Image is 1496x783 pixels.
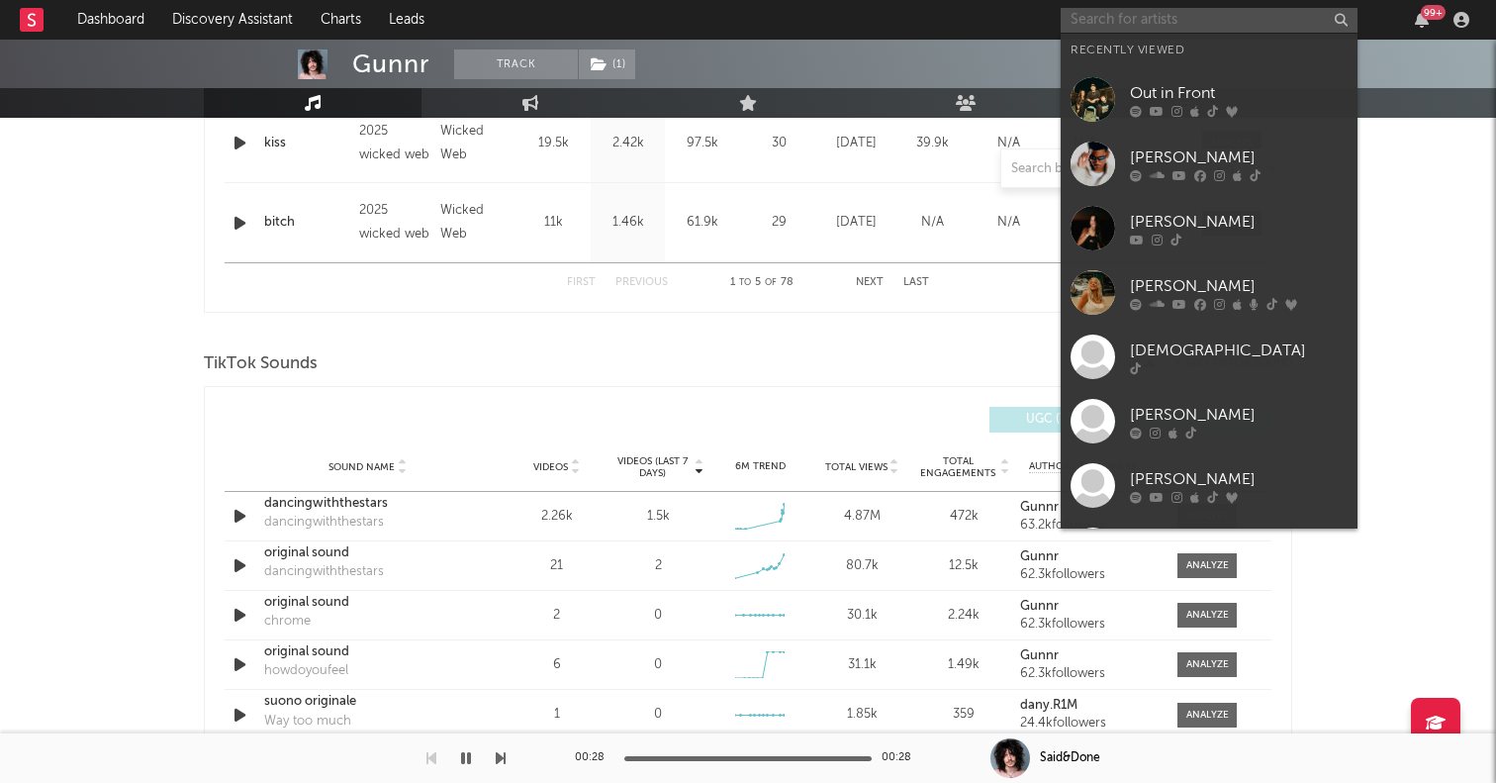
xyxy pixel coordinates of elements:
button: Last [903,277,929,288]
span: Author / Followers [1029,460,1136,473]
div: dancingwiththestars [264,513,384,533]
div: 30 [744,134,813,153]
button: UGC(7) [989,407,1123,433]
div: 0 [654,606,662,626]
strong: Gunnr [1020,649,1059,662]
div: kiss [264,134,349,153]
a: bitch [264,213,349,233]
div: howdoyoufeel [264,661,348,681]
span: of [765,278,777,287]
div: 63.2k followers [1020,519,1158,533]
button: Previous [615,277,668,288]
div: Gunnr [352,49,429,79]
a: [PERSON_NAME] [1061,453,1357,518]
div: Said&Done [1040,749,1100,767]
a: original sound [264,543,471,563]
div: 359 [918,705,1010,725]
div: 99 + [1421,5,1446,20]
input: Search by song name or URL [1001,161,1210,177]
div: 39.9k [899,134,966,153]
div: 62.3k followers [1020,618,1158,632]
div: 00:28 [882,746,921,770]
button: Track [454,49,578,79]
div: Recently Viewed [1071,39,1348,62]
strong: Gunnr [1020,600,1059,613]
div: 24.4k followers [1020,717,1158,731]
a: original sound [264,593,471,613]
div: 1.49k [918,655,1010,675]
strong: Gunnr [1020,550,1059,563]
div: N/A [976,213,1042,233]
div: 2.42k [596,134,660,153]
div: 00:28 [575,746,614,770]
div: 1 [511,705,603,725]
div: 12.5k [918,556,1010,576]
div: 31.1k [816,655,908,675]
div: 2.26k [511,507,603,527]
span: ( 1 ) [578,49,636,79]
button: 99+ [1415,12,1429,28]
div: [DEMOGRAPHIC_DATA] [1130,339,1348,362]
div: N/A [1052,134,1118,153]
div: 2025 wicked web [359,120,430,167]
span: UGC ( 7 ) [1002,414,1093,426]
a: original sound [264,642,471,662]
div: 97.5k [670,134,734,153]
div: 0 [654,655,662,675]
div: [PERSON_NAME] [1130,146,1348,169]
a: suono originale [264,692,471,712]
a: [PERSON_NAME] [1061,196,1357,260]
div: 2 [655,556,662,576]
div: 1.5k [647,507,670,527]
div: N/A [976,134,1042,153]
div: 29 [744,213,813,233]
span: to [739,278,751,287]
a: Gunnr [1020,550,1158,564]
a: dancingwiththestars [264,494,471,514]
span: Total Engagements [918,455,998,479]
span: Videos (last 7 days) [612,455,693,479]
div: 2.24k [918,606,1010,626]
strong: Gunnr [1020,501,1059,514]
div: 30.1k [816,606,908,626]
a: Gunnr [1020,649,1158,663]
span: Videos [533,461,568,473]
div: [PERSON_NAME] [1130,403,1348,427]
div: 6 [511,655,603,675]
div: 2025 wicked web [359,199,430,246]
span: Total Views [825,461,888,473]
div: 80.7k [816,556,908,576]
div: [DATE] [823,134,889,153]
div: N/A [1052,213,1118,233]
a: [PERSON_NAME] [1061,518,1357,582]
a: [PERSON_NAME] [1061,389,1357,453]
div: [PERSON_NAME] [1130,467,1348,491]
a: Gunnr [1020,501,1158,515]
div: 0 [654,705,662,725]
div: Wicked Web [440,199,512,246]
div: 1.46k [596,213,660,233]
div: [PERSON_NAME] [1130,210,1348,234]
div: chrome [264,612,311,632]
div: [PERSON_NAME] [1130,274,1348,298]
div: 1 5 78 [707,271,816,295]
div: 21 [511,556,603,576]
div: 61.9k [670,213,734,233]
a: dany.R1M [1020,699,1158,713]
strong: dany.R1M [1020,699,1077,712]
div: 472k [918,507,1010,527]
span: Sound Name [328,461,395,473]
div: dancingwiththestars [264,562,384,582]
div: [DATE] [823,213,889,233]
div: 4.87M [816,507,908,527]
div: Out in Front [1130,81,1348,105]
a: Gunnr [1020,600,1158,614]
div: Way too much [264,712,351,732]
a: [PERSON_NAME] [1061,260,1357,325]
a: [DEMOGRAPHIC_DATA] [1061,325,1357,389]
